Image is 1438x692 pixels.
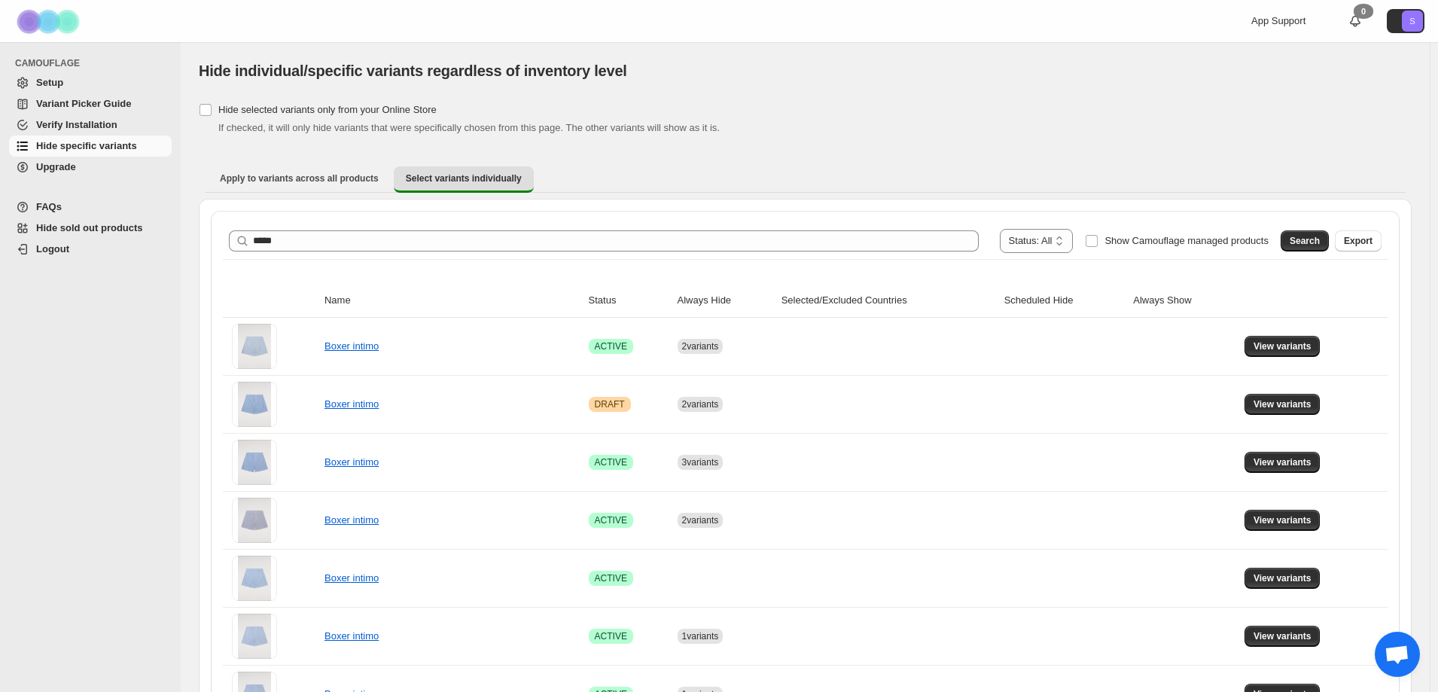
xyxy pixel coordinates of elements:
a: Setup [9,72,172,93]
button: Apply to variants across all products [208,166,391,191]
a: Verify Installation [9,114,172,136]
button: Export [1335,230,1382,251]
span: Variant Picker Guide [36,98,131,109]
button: Avatar with initials S [1387,9,1424,33]
span: Hide specific variants [36,140,137,151]
th: Status [584,284,673,318]
text: S [1409,17,1415,26]
span: View variants [1254,514,1312,526]
span: Avatar with initials S [1402,11,1423,32]
span: View variants [1254,572,1312,584]
a: Hide sold out products [9,218,172,239]
span: Hide sold out products [36,222,143,233]
a: 0 [1348,14,1363,29]
a: Logout [9,239,172,260]
a: Boxer intimo [324,514,379,526]
span: Logout [36,243,69,255]
th: Scheduled Hide [1000,284,1129,318]
a: Boxer intimo [324,630,379,642]
span: FAQs [36,201,62,212]
th: Always Hide [673,284,777,318]
span: Verify Installation [36,119,117,130]
span: 3 variants [682,457,719,468]
button: View variants [1245,394,1321,415]
span: 1 variants [682,631,719,642]
span: View variants [1254,630,1312,642]
a: Boxer intimo [324,340,379,352]
span: Hide individual/specific variants regardless of inventory level [199,62,627,79]
a: Aprire la chat [1375,632,1420,677]
span: Apply to variants across all products [220,172,379,184]
span: 2 variants [682,399,719,410]
span: Show Camouflage managed products [1104,235,1269,246]
span: ACTIVE [595,514,627,526]
div: 0 [1354,4,1373,19]
button: View variants [1245,568,1321,589]
span: Upgrade [36,161,76,172]
span: CAMOUFLAGE [15,57,173,69]
a: Boxer intimo [324,456,379,468]
span: Search [1290,235,1320,247]
button: View variants [1245,510,1321,531]
th: Always Show [1129,284,1240,318]
th: Selected/Excluded Countries [777,284,1000,318]
span: App Support [1251,15,1305,26]
span: Select variants individually [406,172,522,184]
span: DRAFT [595,398,625,410]
button: Search [1281,230,1329,251]
a: FAQs [9,197,172,218]
img: Camouflage [12,1,87,42]
span: 2 variants [682,515,719,526]
span: Hide selected variants only from your Online Store [218,104,437,115]
a: Upgrade [9,157,172,178]
span: 2 variants [682,341,719,352]
a: Boxer intimo [324,398,379,410]
span: View variants [1254,456,1312,468]
th: Name [320,284,584,318]
span: Setup [36,77,63,88]
span: If checked, it will only hide variants that were specifically chosen from this page. The other va... [218,122,720,133]
span: ACTIVE [595,572,627,584]
span: View variants [1254,398,1312,410]
a: Variant Picker Guide [9,93,172,114]
button: View variants [1245,336,1321,357]
span: Export [1344,235,1372,247]
button: View variants [1245,626,1321,647]
button: Select variants individually [394,166,534,193]
span: View variants [1254,340,1312,352]
button: View variants [1245,452,1321,473]
span: ACTIVE [595,456,627,468]
span: ACTIVE [595,630,627,642]
a: Boxer intimo [324,572,379,584]
a: Hide specific variants [9,136,172,157]
span: ACTIVE [595,340,627,352]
